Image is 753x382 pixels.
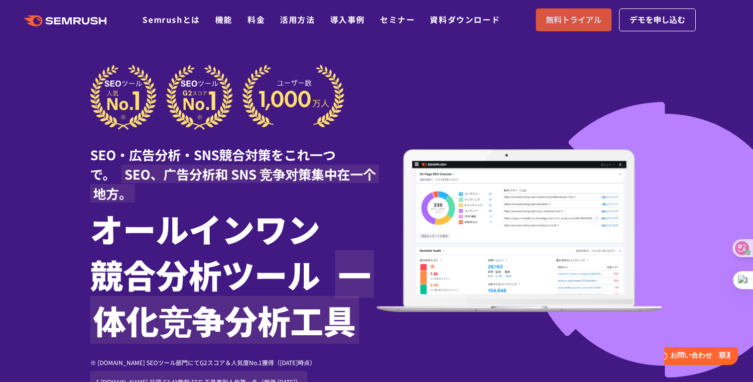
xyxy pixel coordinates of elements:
span: デモを申し込む [629,13,685,26]
font: 联系我们 [52,8,86,16]
span: 無料トライアル [546,13,602,26]
a: 活用方法 [280,13,315,25]
a: 無料トライアル [536,8,612,31]
h1: オールインワン 競合分析ツール [90,205,376,343]
font: SEO、广告分析和 SNS 竞争对策集中在一个地方。 [90,165,379,202]
font: 一体化竞争分析工具 [90,250,374,344]
a: 料金 [248,13,265,25]
a: 機能 [215,13,233,25]
a: 導入事例 [330,13,365,25]
div: SEO・広告分析・SNS競合対策をこれ一つで。 [90,130,376,203]
a: 資料ダウンロード [430,13,500,25]
a: セミナー [380,13,415,25]
iframe: Help widget launcher [664,343,742,371]
a: デモを申し込む [619,8,696,31]
a: Semrushとは [142,13,200,25]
